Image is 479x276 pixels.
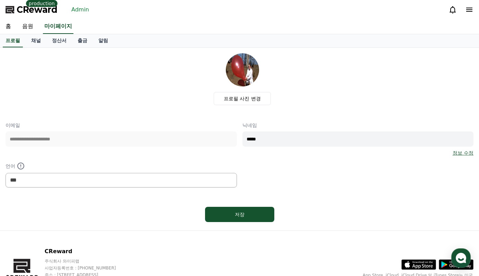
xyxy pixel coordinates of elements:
a: 마이페이지 [43,19,73,34]
label: 프로필 사진 변경 [214,92,271,105]
p: 언어 [6,162,237,170]
a: 프로필 [3,34,23,47]
span: CReward [17,4,57,15]
a: 정보 수정 [453,149,473,156]
a: CReward [6,4,57,15]
a: 정산서 [46,34,72,47]
p: 이메일 [6,122,237,129]
a: 음원 [17,19,39,34]
img: profile_image [226,53,259,86]
a: 채널 [26,34,46,47]
p: 주식회사 와이피랩 [45,258,166,264]
p: 닉네임 [242,122,474,129]
div: 저장 [219,211,260,218]
button: 저장 [205,207,274,222]
a: 알림 [93,34,114,47]
a: 출금 [72,34,93,47]
a: Admin [69,4,92,15]
p: CReward [45,247,166,256]
p: 사업자등록번호 : [PHONE_NUMBER] [45,265,166,271]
